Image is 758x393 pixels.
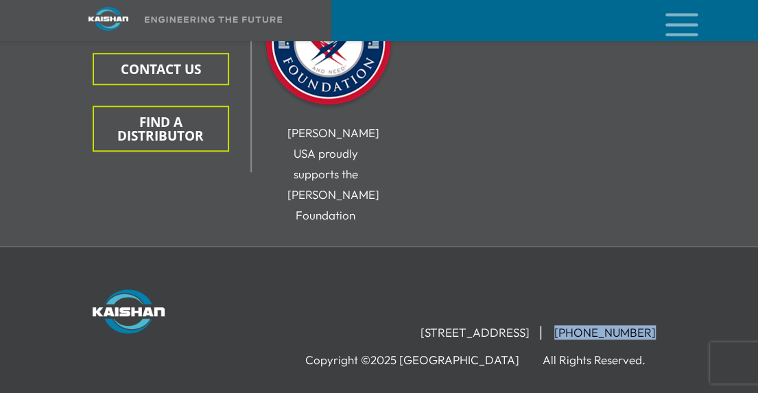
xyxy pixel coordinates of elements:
[57,7,160,31] img: kaishan logo
[544,326,666,340] li: [PHONE_NUMBER]
[93,106,229,152] button: FIND A DISTRIBUTOR
[410,326,541,340] li: [STREET_ADDRESS]
[93,53,229,85] button: CONTACT US
[287,126,379,222] span: [PERSON_NAME] USA proudly supports the [PERSON_NAME] Foundation
[145,16,282,23] img: Engineering the future
[305,353,540,367] li: Copyright ©2025 [GEOGRAPHIC_DATA]
[543,353,666,367] li: All Rights Reserved.
[660,9,683,32] a: mobile menu
[93,289,165,333] img: Kaishan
